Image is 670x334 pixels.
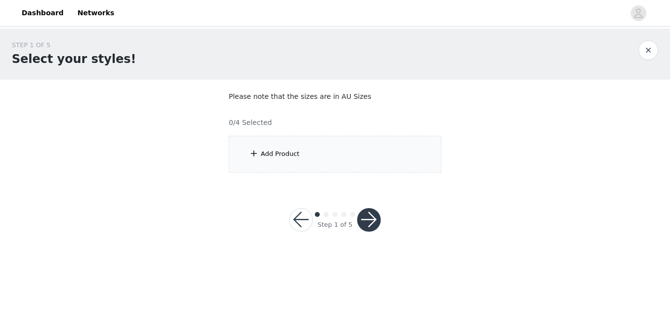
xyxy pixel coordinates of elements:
p: Please note that the sizes are in AU Sizes [229,91,441,102]
h4: 0/4 Selected [229,118,272,128]
a: Dashboard [16,2,69,24]
h1: Select your styles! [12,50,136,68]
div: STEP 1 OF 5 [12,40,136,50]
a: Networks [71,2,120,24]
div: avatar [634,5,643,21]
div: Add Product [261,149,300,159]
div: Step 1 of 5 [317,220,352,230]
